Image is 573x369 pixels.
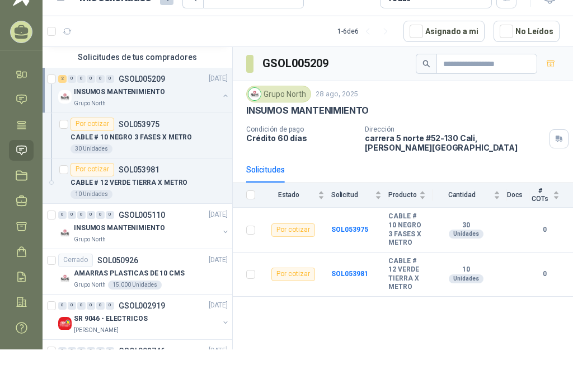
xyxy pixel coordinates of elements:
div: 0 [77,347,86,355]
img: Company Logo [58,90,72,104]
span: # COTs [529,187,551,203]
div: Solicitudes [246,164,285,176]
div: Por cotizar [271,268,315,281]
span: Solicitud [331,191,373,199]
th: Solicitud [331,183,389,208]
p: SOL053975 [119,120,159,128]
p: [DATE] [209,345,228,356]
div: 0 [87,211,95,219]
a: 2 0 0 0 0 0 GSOL005209[DATE] Company LogoINSUMOS MANTENIMIENTOGrupo North [58,72,230,108]
a: SOL053975 [331,226,368,233]
b: CABLE # 10 NEGRO 3 FASES X METRO [388,212,425,247]
a: Por cotizarSOL053975CABLE # 10 NEGRO 3 FASES X METRO30 Unidades [43,113,232,158]
div: 1 - 6 de 6 [337,22,394,40]
p: CABLE # 10 NEGRO 3 FASES X METRO [71,132,192,143]
div: Unidades [449,274,483,283]
p: INSUMOS MANTENIMIENTO [74,87,165,97]
p: CABLE # 12 VERDE TIERRA X METRO [71,178,187,188]
div: 0 [87,302,95,310]
img: Company Logo [58,226,72,240]
p: GSOL002919 [119,302,165,310]
p: SOL053981 [119,166,159,174]
div: 0 [87,347,95,355]
div: 10 Unidades [71,190,112,199]
div: 0 [77,302,86,310]
p: Crédito 60 días [246,133,356,143]
div: Solicitudes de tus compradores [43,46,232,68]
p: Grupo North [74,235,106,244]
p: [DATE] [209,300,228,311]
div: 0 [96,302,105,310]
th: Producto [388,183,432,208]
th: Docs [507,183,530,208]
span: search [422,60,430,68]
a: Por cotizarSOL053981CABLE # 12 VERDE TIERRA X METRO10 Unidades [43,158,232,204]
div: Por cotizar [71,118,114,131]
a: 0 0 0 0 0 0 GSOL005110[DATE] Company LogoINSUMOS MANTENIMIENTOGrupo North [58,208,230,244]
span: Producto [388,191,416,199]
p: GSOL002746 [119,347,165,355]
div: Cerrado [58,254,93,267]
span: Estado [262,191,316,199]
div: 0 [96,347,105,355]
div: 15.000 Unidades [108,281,162,289]
p: 28 ago, 2025 [316,89,358,100]
div: Unidades [449,230,483,239]
b: 0 [529,225,560,235]
div: Grupo North [246,86,311,102]
p: Grupo North [74,99,106,108]
div: Por cotizar [71,163,114,176]
div: 0 [58,302,67,310]
div: 0 [68,347,76,355]
p: INSUMOS MANTENIMIENTO [246,105,369,116]
div: 0 [106,347,114,355]
th: # COTs [529,183,573,208]
div: 0 [58,211,67,219]
img: Company Logo [58,317,72,330]
div: 0 [87,75,95,83]
p: SR 9046 - ELECTRICOS [74,314,148,324]
p: Condición de pago [246,125,356,133]
p: [DATE] [209,73,228,84]
p: GSOL005110 [119,211,165,219]
a: SOL053981 [331,270,368,278]
div: 0 [96,211,105,219]
p: [DATE] [209,209,228,220]
b: 10 [433,265,500,274]
div: 0 [68,302,76,310]
p: AMARRAS PLASTICAS DE 10 CMS [74,268,185,279]
a: CerradoSOL050926[DATE] Company LogoAMARRAS PLASTICAS DE 10 CMSGrupo North15.000 Unidades [43,249,232,295]
button: No Leídos [494,21,560,42]
b: 0 [529,269,560,279]
p: SOL050926 [97,256,138,264]
div: 0 [68,211,76,219]
div: 0 [106,302,114,310]
b: CABLE # 12 VERDE TIERRA X METRO [388,257,425,292]
div: 0 [68,75,76,83]
b: 30 [433,221,500,230]
div: Por cotizar [271,223,315,237]
img: Company Logo [58,272,72,285]
a: 0 0 0 0 0 0 GSOL002919[DATE] Company LogoSR 9046 - ELECTRICOS[PERSON_NAME] [58,299,230,335]
div: 30 Unidades [71,144,112,153]
p: Grupo North [74,281,106,289]
p: Dirección [365,125,545,133]
div: 0 [77,211,86,219]
p: GSOL005209 [119,75,165,83]
p: carrera 5 norte #52-130 Cali , [PERSON_NAME][GEOGRAPHIC_DATA] [365,133,545,152]
div: 0 [77,75,86,83]
img: Company Logo [248,88,261,100]
th: Estado [262,183,331,208]
p: [PERSON_NAME] [74,326,119,335]
div: 0 [106,211,114,219]
div: 0 [96,75,105,83]
h3: GSOL005209 [262,55,330,72]
span: Cantidad [433,191,491,199]
p: INSUMOS MANTENIMIENTO [74,223,165,233]
div: 0 [58,347,67,355]
button: Asignado a mi [403,21,485,42]
div: 2 [58,75,67,83]
p: [DATE] [209,255,228,265]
